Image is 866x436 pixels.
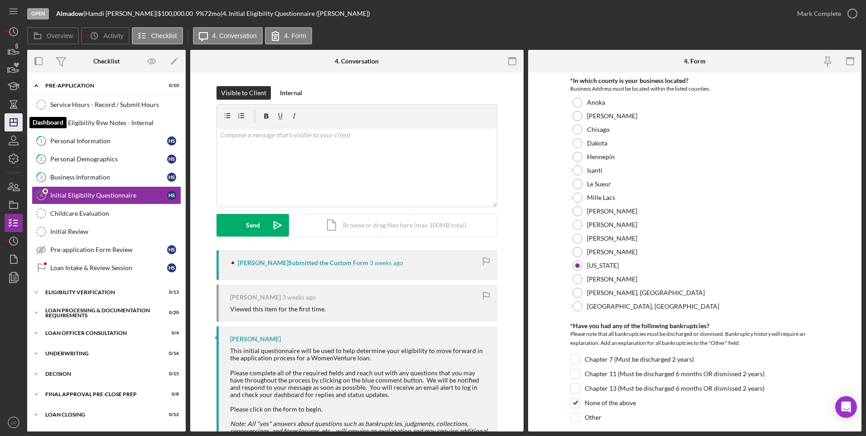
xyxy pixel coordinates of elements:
time: 2025-08-07 04:03 [282,294,316,301]
div: 72 mo [204,10,221,17]
div: Send [246,214,260,237]
div: $100,000.00 [158,10,196,17]
label: Chisago [587,126,610,133]
button: Mark Complete [788,5,861,23]
div: Business Information [50,174,167,181]
div: [PERSON_NAME] Submitted the Custom Form [238,259,368,266]
div: | 4. Initial Eligibility Questionnaire ([PERSON_NAME]) [221,10,370,17]
div: Please note that all bankruptcies must be discharged or dismissed. Bankruptcy history will requir... [570,329,819,350]
div: Initial Eligibility Questionnaire [50,192,167,199]
a: 2Personal DemographicsHS [32,150,181,168]
label: Anoka [587,99,605,106]
div: [PERSON_NAME] [230,335,281,343]
div: Underwriting [45,351,156,356]
a: 1Personal InformationHS [32,132,181,150]
a: Pre-application Form ReviewHS [32,241,181,259]
div: 0 / 8 [163,392,179,397]
label: Checklist [151,32,177,39]
div: Loan Closing [45,412,156,417]
a: 3Business InformationHS [32,168,181,186]
div: Internal [280,86,302,100]
div: Loan Processing & Documentation Requirements [45,308,156,318]
time: 2025-08-07 04:11 [370,259,403,266]
div: 0 / 20 [163,310,179,315]
label: [PERSON_NAME] [587,276,637,283]
div: Open Intercom Messenger [835,396,857,418]
div: | [56,10,85,17]
label: 4. Form [284,32,306,39]
div: 0 / 4 [163,330,179,336]
div: 9 % [196,10,204,17]
div: Business Address must be located within the listed counties. [570,84,819,93]
button: 4. Form [265,27,312,44]
div: H S [167,173,176,182]
label: Hennepin [587,153,615,160]
button: Overview [27,27,79,44]
a: Childcare Evaluation [32,204,181,223]
button: Visible to Client [216,86,271,100]
div: H S [167,155,176,164]
button: Activity [81,27,129,44]
button: Send [216,214,289,237]
label: Isanti [587,167,602,174]
label: [PERSON_NAME] [587,235,637,242]
label: [PERSON_NAME] [587,208,637,215]
text: LC [11,420,16,425]
div: Loan Officer Consultation [45,330,156,336]
tspan: 3 [40,174,43,180]
div: Initial Review [50,228,181,235]
label: 4. Conversation [212,32,257,39]
div: Final Approval Pre-Close Prep [45,392,156,397]
div: H S [167,191,176,200]
label: [PERSON_NAME] [587,112,637,120]
div: 0 / 10 [163,83,179,88]
div: 4. Form [684,58,706,65]
div: This initial questionnaire will be used to help determine your eligibility to move forward in the... [230,347,488,362]
label: Le Sueur [587,180,611,188]
div: Please complete all of the required fields and reach out with any questions that you may have thr... [230,369,488,398]
div: Initial Eligibility Rvw Notes - Internal [50,119,181,126]
div: Mark Complete [797,5,841,23]
div: Pre-application Form Review [50,246,167,253]
div: [PERSON_NAME] [230,294,281,301]
div: Please click on the form to begin. [230,406,488,413]
a: Service Hours - Record / Submit Hours [32,96,181,114]
label: Activity [103,32,123,39]
label: Overview [47,32,73,39]
div: Visible to Client [221,86,266,100]
div: 4. Conversation [335,58,379,65]
div: Open [27,8,49,19]
div: Checklist [93,58,120,65]
div: *Have you had any of the following bankruptcies? [570,322,819,329]
a: Initial Eligibility Rvw Notes - Internal [32,114,181,132]
label: Chapter 7 (Must be discharged 2 years) [585,355,694,364]
tspan: 2 [40,156,43,162]
div: H S [167,263,176,272]
div: *In which county is your business located? [570,77,819,84]
div: Decision [45,371,156,377]
div: Pre-Application [45,83,156,88]
label: Mille Lacs [587,194,615,201]
div: Personal Demographics [50,155,167,163]
label: [US_STATE] [587,262,619,269]
button: 4. Conversation [193,27,263,44]
label: None of the above [585,398,636,407]
div: Loan Intake & Review Session [50,264,167,271]
tspan: 1 [40,138,43,144]
label: [GEOGRAPHIC_DATA], [GEOGRAPHIC_DATA] [587,303,719,310]
button: LC [5,413,23,431]
div: H S [167,136,176,145]
label: [PERSON_NAME], [GEOGRAPHIC_DATA] [587,289,705,296]
div: Service Hours - Record / Submit Hours [50,101,181,108]
b: Almadow [56,10,83,17]
a: Loan Intake & Review SessionHS [32,259,181,277]
label: Chapter 13 (Must be discharged 6 months OR dismissed 2 years) [585,384,765,393]
label: [PERSON_NAME] [587,248,637,256]
div: 0 / 12 [163,412,179,417]
label: Other [585,413,601,422]
label: Dakota [587,140,607,147]
div: Eligibility Verification [45,290,156,295]
label: Chapter 11 (Must be discharged 6 months OR dismissed 2 years) [585,369,765,378]
div: Hamdi [PERSON_NAME] | [85,10,158,17]
div: Childcare Evaluation [50,210,181,217]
